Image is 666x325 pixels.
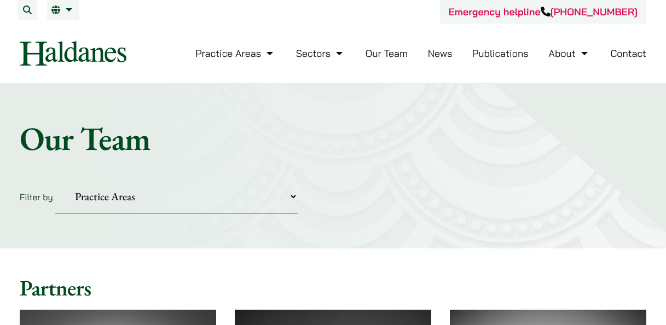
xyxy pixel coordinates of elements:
a: Our Team [366,47,408,60]
a: News [428,47,453,60]
a: Practice Areas [195,47,276,60]
a: Emergency helpline[PHONE_NUMBER] [449,5,638,18]
a: Contact [610,47,646,60]
img: Logo of Haldanes [20,41,126,66]
a: EN [51,5,75,14]
h2: Partners [20,275,646,301]
a: Sectors [296,47,345,60]
a: Publications [472,47,529,60]
a: About [548,47,590,60]
label: Filter by [20,191,53,202]
h1: Our Team [20,119,646,158]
